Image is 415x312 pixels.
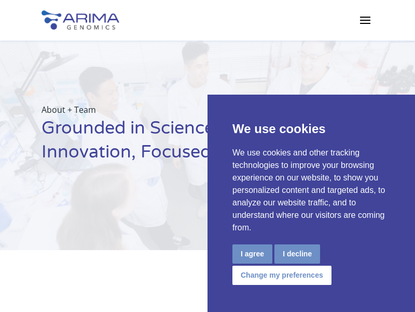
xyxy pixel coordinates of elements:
p: We use cookies [232,120,390,138]
button: Change my preferences [232,266,331,285]
img: Arima-Genomics-logo [41,10,119,30]
h1: Grounded in Science, Driven by Innovation, Focused on Health [41,116,374,172]
p: We use cookies and other tracking technologies to improve your browsing experience on our website... [232,147,390,234]
p: About + Team [41,103,374,116]
button: I decline [274,244,320,264]
button: I agree [232,244,272,264]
